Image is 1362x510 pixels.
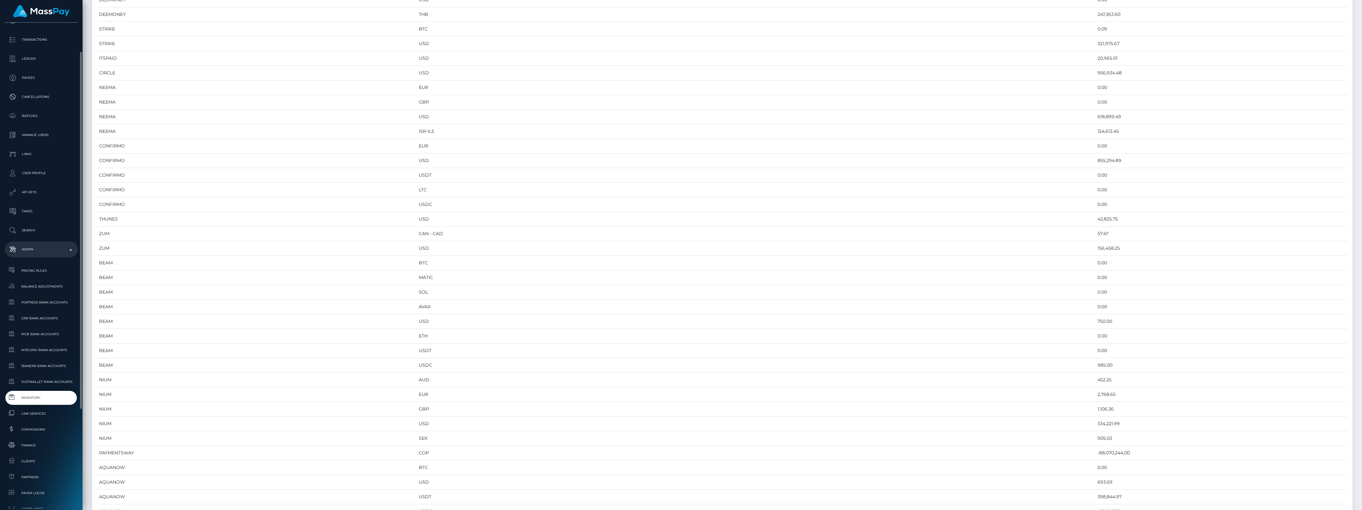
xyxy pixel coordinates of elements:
td: AVAX [417,300,1095,314]
a: Ibanera Bank Accounts [5,359,78,373]
td: 0.00 [1095,285,1348,300]
p: Links [7,149,75,159]
td: 321,975.67 [1095,37,1348,51]
td: USDT [417,168,1095,183]
td: 693.69 [1095,475,1348,490]
td: USDC [417,197,1095,212]
td: SEK [417,431,1095,446]
span: Link Services [7,410,75,417]
a: Batches [5,108,78,124]
td: EUR [417,80,1095,95]
td: EUR [417,139,1095,153]
td: GBP [417,95,1095,110]
td: USD [417,37,1095,51]
td: CIRCLE [97,66,417,80]
td: 156,458.25 [1095,241,1348,256]
td: ISR-ILS [417,124,1095,139]
td: NEEMA [97,80,417,95]
td: EUR [417,387,1095,402]
td: BEAM [97,256,417,270]
td: USD [417,475,1095,490]
td: -88,070,244.00 [1095,446,1348,460]
p: API Keys [7,187,75,197]
a: MCB Bank Accounts [5,327,78,341]
a: API Keys [5,184,78,200]
a: Payer Logos [5,486,78,500]
td: BEAM [97,329,417,343]
td: LTC [417,183,1095,197]
td: COP [417,446,1095,460]
span: MCB Bank Accounts [7,330,75,338]
td: AUD [417,373,1095,387]
p: Taxes [7,207,75,216]
td: 905.03 [1095,431,1348,446]
td: 855,294.89 [1095,153,1348,168]
td: DEEMONEY [97,7,417,22]
td: USD [417,66,1095,80]
td: 334,221.99 [1095,417,1348,431]
td: 1,106.36 [1095,402,1348,417]
td: 0.00 [1095,80,1348,95]
td: 452.25 [1095,373,1348,387]
span: Balance Adjustments [7,283,75,290]
td: CONFIRMO [97,197,417,212]
span: Commissions [7,426,75,433]
td: 2,768.65 [1095,387,1348,402]
span: Partners [7,473,75,481]
span: JustWallet Bank Accounts [7,378,75,385]
a: Finance [5,439,78,452]
td: NIUM [97,431,417,446]
td: USDT [417,490,1095,504]
span: CRB Bank Accounts [7,315,75,322]
td: NIUM [97,417,417,431]
td: 0.00 [1095,139,1348,153]
td: USD [417,417,1095,431]
td: USD [417,212,1095,227]
span: Inventory [7,394,75,401]
td: BTC [417,460,1095,475]
a: Pricing Rules [5,264,78,277]
td: AQUANOW [97,460,417,475]
td: ITSPAID [97,51,417,66]
a: Cancellations [5,89,78,105]
img: MassPay Logo [13,5,70,17]
td: BTC [417,256,1095,270]
span: MyEUPay Bank Accounts [7,346,75,354]
a: Payees [5,70,78,86]
td: NIUM [97,402,417,417]
a: Link Services [5,407,78,420]
td: STRIKE [97,22,417,37]
td: PAYMENTSWAY [97,446,417,460]
td: 0.00 [1095,270,1348,285]
p: Payees [7,73,75,83]
td: 0.00 [1095,256,1348,270]
p: Search [7,226,75,235]
td: 0.00 [1095,197,1348,212]
td: 0.09 [1095,22,1348,37]
a: User Profile [5,165,78,181]
td: SOL [417,285,1095,300]
td: NEEMA [97,124,417,139]
a: Inventory [5,391,78,405]
td: ZUM [97,241,417,256]
td: 750.00 [1095,314,1348,329]
td: 956,934.48 [1095,66,1348,80]
td: 398,844.97 [1095,490,1348,504]
a: Commissions [5,423,78,436]
td: GBP [417,402,1095,417]
a: JustWallet Bank Accounts [5,375,78,389]
a: MyEUPay Bank Accounts [5,343,78,357]
p: Ledger [7,54,75,64]
a: Ledger [5,51,78,67]
td: BEAM [97,314,417,329]
td: USD [417,110,1095,124]
a: Manage Users [5,127,78,143]
p: Manage Users [7,130,75,140]
td: USD [417,51,1095,66]
td: AQUANOW [97,490,417,504]
td: THUNES [97,212,417,227]
td: CONFIRMO [97,139,417,153]
td: BEAM [97,270,417,285]
a: Partners [5,470,78,484]
td: ZUM [97,227,417,241]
